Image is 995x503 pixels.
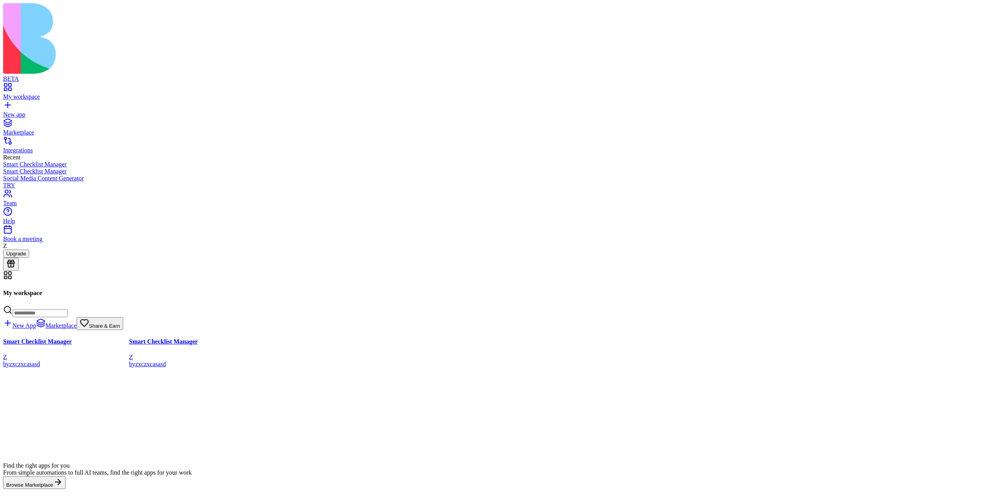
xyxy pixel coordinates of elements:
[3,111,992,118] div: New app
[3,469,887,476] div: From simple automations to full AI teams, find the right apps for your work
[3,338,129,345] h4: Smart Checklist Manager
[3,481,66,488] a: Browse Marketplace
[3,182,992,189] div: TRY
[3,211,992,225] a: Help
[77,317,123,330] button: Share & Earn
[3,175,992,189] a: Social Media Content GeneratorTRY
[89,323,120,329] span: Share & Earn
[3,129,992,136] div: Marketplace
[3,168,992,175] a: Smart Checklist Manager
[3,161,992,168] a: Smart Checklist Manager
[3,122,992,136] a: Marketplace
[3,86,992,100] a: My workspace
[3,476,66,489] button: Browse Marketplace
[3,338,129,367] a: Smart Checklist ManagerZbyzxczxcasasd
[3,140,992,154] a: Integrations
[3,93,992,100] div: My workspace
[3,75,992,82] div: BETA
[3,104,992,118] a: New app
[3,243,7,249] span: Z
[3,290,992,297] h4: My workspace
[3,200,992,207] div: Team
[3,462,887,469] div: Find the right apps for you
[3,236,992,243] div: Book a meeting
[3,154,20,161] span: Recent
[3,3,316,74] img: logo
[36,322,77,329] a: Marketplace
[3,193,992,207] a: Team
[129,338,255,345] h4: Smart Checklist Manager
[129,338,255,367] a: Smart Checklist ManagerZbyzxczxcasasd
[3,147,992,154] div: Integrations
[3,322,36,329] a: New App
[3,229,992,243] a: Book a meeting
[3,218,992,225] div: Help
[3,175,992,182] div: Social Media Content Generator
[3,68,992,82] a: BETA
[3,250,29,258] button: Upgrade
[3,250,29,257] a: Upgrade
